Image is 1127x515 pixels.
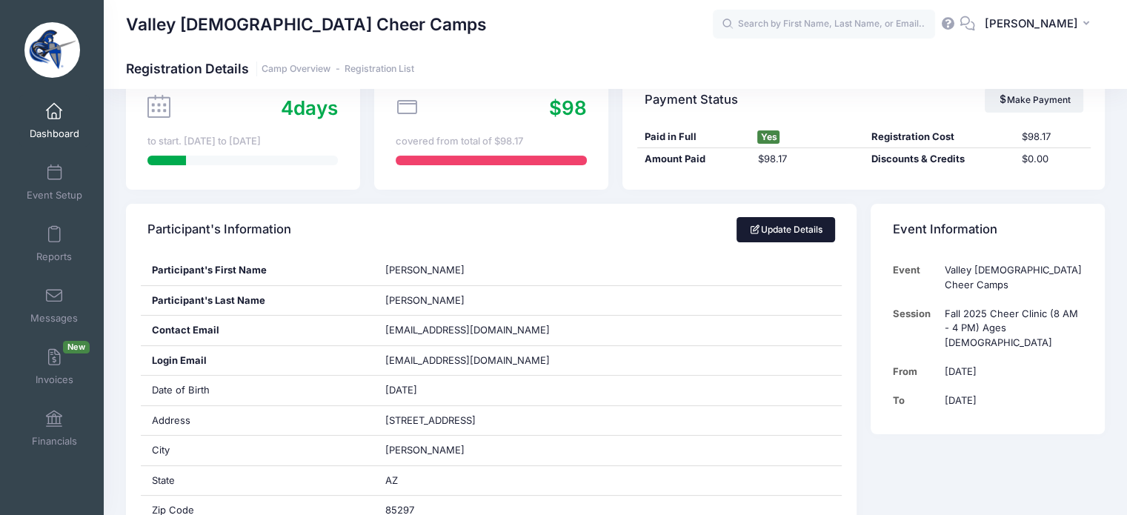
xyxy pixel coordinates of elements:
[713,10,935,39] input: Search by First Name, Last Name, or Email...
[19,218,90,270] a: Reports
[24,22,80,78] img: Valley Christian Cheer Camps
[281,93,338,122] div: days
[30,312,78,325] span: Messages
[141,256,375,285] div: Participant's First Name
[385,444,465,456] span: [PERSON_NAME]
[893,386,938,415] td: To
[36,250,72,263] span: Reports
[147,134,338,149] div: to start. [DATE] to [DATE]
[637,152,751,167] div: Amount Paid
[141,466,375,496] div: State
[937,386,1083,415] td: [DATE]
[141,316,375,345] div: Contact Email
[385,324,550,336] span: [EMAIL_ADDRESS][DOMAIN_NAME]
[864,130,1015,144] div: Registration Cost
[893,357,938,386] td: From
[36,373,73,386] span: Invoices
[937,299,1083,357] td: Fall 2025 Cheer Clinic (8 AM - 4 PM) Ages [DEMOGRAPHIC_DATA]
[141,376,375,405] div: Date of Birth
[19,402,90,454] a: Financials
[864,152,1015,167] div: Discounts & Credits
[141,286,375,316] div: Participant's Last Name
[141,406,375,436] div: Address
[751,152,864,167] div: $98.17
[385,414,476,426] span: [STREET_ADDRESS]
[396,134,586,149] div: covered from total of $98.17
[637,130,751,144] div: Paid in Full
[126,61,414,76] h1: Registration Details
[385,353,571,368] span: [EMAIL_ADDRESS][DOMAIN_NAME]
[985,87,1083,113] a: Make Payment
[1015,130,1091,144] div: $98.17
[937,357,1083,386] td: [DATE]
[757,130,779,144] span: Yes
[27,189,82,202] span: Event Setup
[385,474,398,486] span: AZ
[30,127,79,140] span: Dashboard
[345,64,414,75] a: Registration List
[126,7,487,41] h1: Valley [DEMOGRAPHIC_DATA] Cheer Camps
[19,95,90,147] a: Dashboard
[1015,152,1091,167] div: $0.00
[937,256,1083,299] td: Valley [DEMOGRAPHIC_DATA] Cheer Camps
[645,79,738,121] h4: Payment Status
[147,209,291,251] h4: Participant's Information
[19,156,90,208] a: Event Setup
[141,346,375,376] div: Login Email
[893,209,997,251] h4: Event Information
[141,436,375,465] div: City
[975,7,1105,41] button: [PERSON_NAME]
[893,299,938,357] td: Session
[385,294,465,306] span: [PERSON_NAME]
[985,16,1078,32] span: [PERSON_NAME]
[893,256,938,299] td: Event
[63,341,90,353] span: New
[281,96,293,119] span: 4
[32,435,77,448] span: Financials
[385,264,465,276] span: [PERSON_NAME]
[737,217,835,242] a: Update Details
[262,64,330,75] a: Camp Overview
[385,384,417,396] span: [DATE]
[19,279,90,331] a: Messages
[549,96,587,119] span: $98
[19,341,90,393] a: InvoicesNew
